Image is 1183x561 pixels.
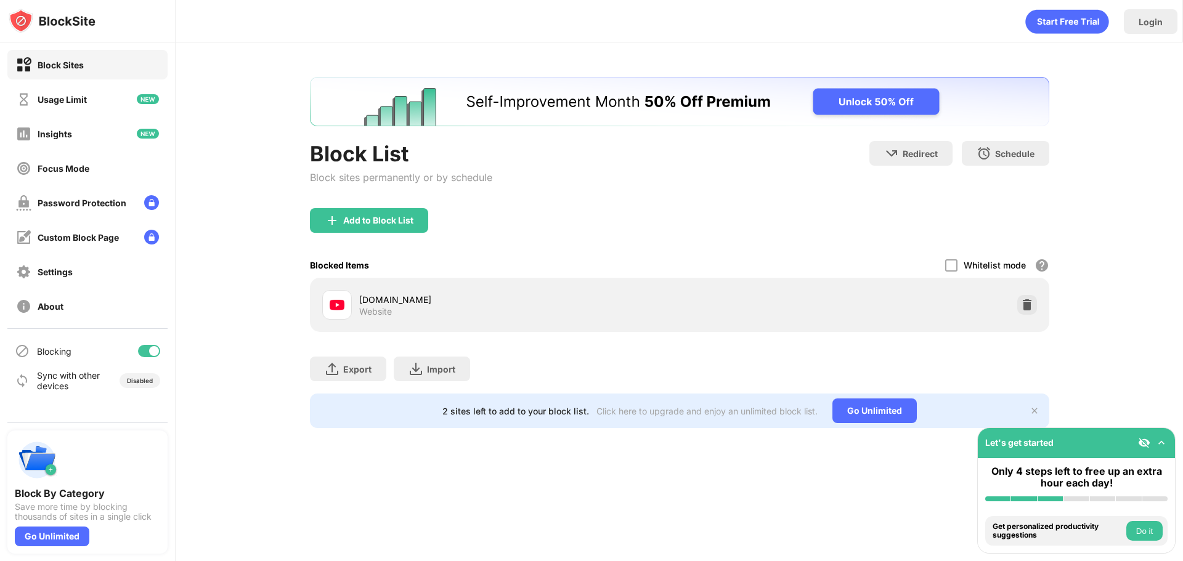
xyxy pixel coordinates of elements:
[144,195,159,210] img: lock-menu.svg
[343,216,413,225] div: Add to Block List
[15,373,30,388] img: sync-icon.svg
[16,126,31,142] img: insights-off.svg
[37,346,71,357] div: Blocking
[16,195,31,211] img: password-protection-off.svg
[442,406,589,416] div: 2 sites left to add to your block list.
[310,77,1049,126] iframe: Banner
[127,377,153,384] div: Disabled
[38,232,119,243] div: Custom Block Page
[38,60,84,70] div: Block Sites
[1030,406,1039,416] img: x-button.svg
[38,301,63,312] div: About
[596,406,818,416] div: Click here to upgrade and enjoy an unlimited block list.
[359,293,680,306] div: [DOMAIN_NAME]
[995,148,1035,159] div: Schedule
[16,92,31,107] img: time-usage-off.svg
[137,129,159,139] img: new-icon.svg
[15,502,160,522] div: Save more time by blocking thousands of sites in a single click
[985,437,1054,448] div: Let's get started
[15,344,30,358] img: blocking-icon.svg
[1126,521,1163,541] button: Do it
[38,198,126,208] div: Password Protection
[832,398,917,423] div: Go Unlimited
[15,527,89,546] div: Go Unlimited
[1139,17,1163,27] div: Login
[427,364,455,374] div: Import
[38,267,73,277] div: Settings
[16,57,31,73] img: block-on.svg
[1155,437,1168,449] img: omni-setup-toggle.svg
[993,522,1123,540] div: Get personalized productivity suggestions
[1138,437,1150,449] img: eye-not-visible.svg
[37,370,100,391] div: Sync with other devices
[330,297,344,312] img: favicons
[310,141,492,166] div: Block List
[343,364,372,374] div: Export
[16,230,31,245] img: customize-block-page-off.svg
[38,94,87,105] div: Usage Limit
[903,148,938,159] div: Redirect
[144,230,159,244] img: lock-menu.svg
[38,163,89,174] div: Focus Mode
[359,306,392,317] div: Website
[310,260,369,270] div: Blocked Items
[16,264,31,280] img: settings-off.svg
[15,487,160,499] div: Block By Category
[15,438,59,482] img: push-categories.svg
[137,94,159,104] img: new-icon.svg
[310,171,492,184] div: Block sites permanently or by schedule
[1025,9,1109,34] div: animation
[964,260,1026,270] div: Whitelist mode
[985,466,1168,489] div: Only 4 steps left to free up an extra hour each day!
[16,161,31,176] img: focus-off.svg
[38,129,72,139] div: Insights
[16,299,31,314] img: about-off.svg
[9,9,96,33] img: logo-blocksite.svg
